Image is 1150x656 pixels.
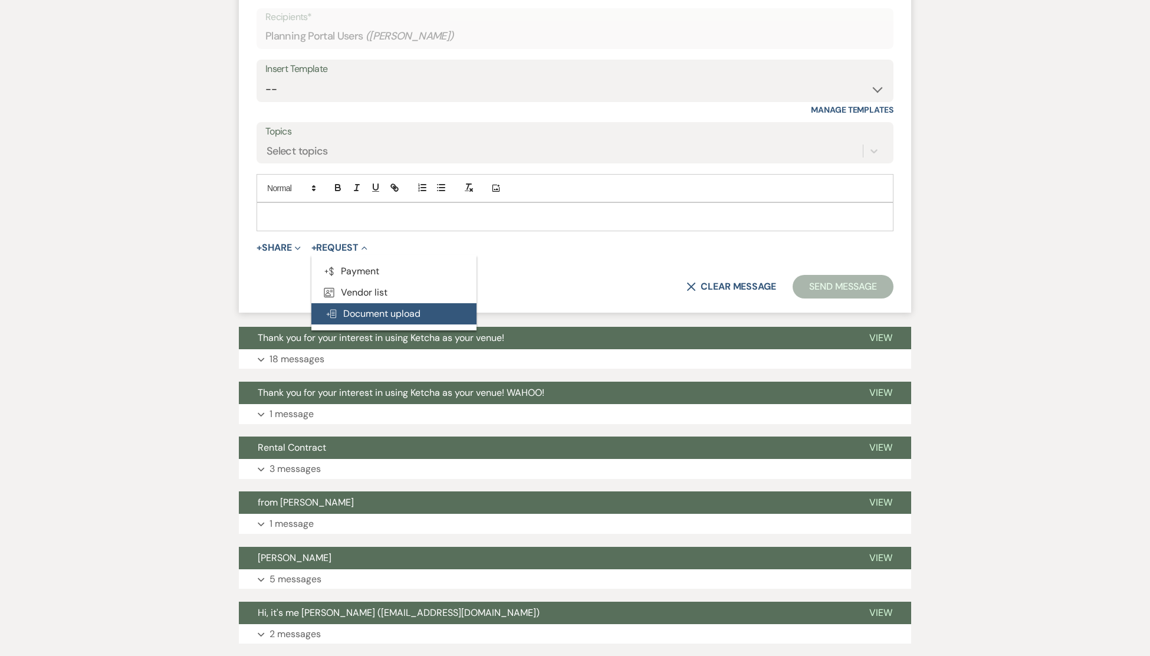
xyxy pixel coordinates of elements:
[311,243,367,252] button: Request
[265,9,885,25] p: Recipients*
[239,437,850,459] button: Rental Contract
[239,624,911,644] button: 2 messages
[270,406,314,422] p: 1 message
[850,491,911,514] button: View
[265,123,885,140] label: Topics
[258,332,504,344] span: Thank you for your interest in using Ketcha as your venue!
[850,602,911,624] button: View
[267,143,328,159] div: Select topics
[239,491,850,514] button: from [PERSON_NAME]
[311,303,477,324] button: Document upload
[239,382,850,404] button: Thank you for your interest in using Ketcha as your venue! WAHOO!
[850,437,911,459] button: View
[270,461,321,477] p: 3 messages
[265,61,885,78] div: Insert Template
[239,349,911,369] button: 18 messages
[239,602,850,624] button: Hi, it's me [PERSON_NAME] ([EMAIL_ADDRESS][DOMAIN_NAME])
[850,327,911,349] button: View
[793,275,893,299] button: Send Message
[270,352,324,367] p: 18 messages
[258,386,544,399] span: Thank you for your interest in using Ketcha as your venue! WAHOO!
[869,606,892,619] span: View
[686,282,776,291] button: Clear message
[239,404,911,424] button: 1 message
[239,547,850,569] button: [PERSON_NAME]
[258,441,326,454] span: Rental Contract
[265,25,885,48] div: Planning Portal Users
[811,104,893,115] a: Manage Templates
[869,552,892,564] span: View
[311,282,477,303] button: Vendor list
[869,496,892,509] span: View
[869,332,892,344] span: View
[270,572,321,587] p: 5 messages
[850,547,911,569] button: View
[869,386,892,399] span: View
[258,606,540,619] span: Hi, it's me [PERSON_NAME] ([EMAIL_ADDRESS][DOMAIN_NAME])
[366,28,454,44] span: ( [PERSON_NAME] )
[257,243,262,252] span: +
[257,243,301,252] button: Share
[311,243,317,252] span: +
[258,552,331,564] span: [PERSON_NAME]
[311,261,477,282] button: Payment
[270,516,314,532] p: 1 message
[239,514,911,534] button: 1 message
[850,382,911,404] button: View
[239,569,911,589] button: 5 messages
[239,327,850,349] button: Thank you for your interest in using Ketcha as your venue!
[270,627,321,642] p: 2 messages
[239,459,911,479] button: 3 messages
[258,496,354,509] span: from [PERSON_NAME]
[869,441,892,454] span: View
